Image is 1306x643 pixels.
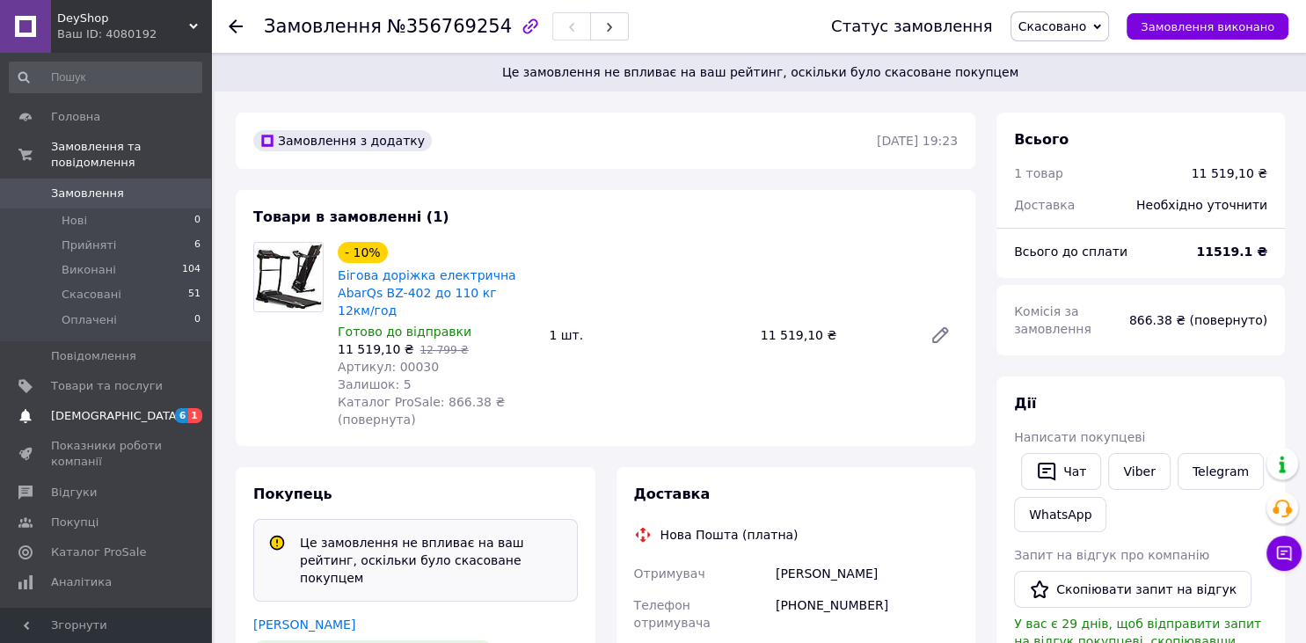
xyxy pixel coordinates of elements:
[338,268,516,318] a: Бігова доріжка електрична AbarQs BZ-402 до 110 кг 12км/год
[253,486,332,502] span: Покупець
[62,262,116,278] span: Виконані
[194,237,201,253] span: 6
[51,378,163,394] span: Товари та послуги
[194,213,201,229] span: 0
[923,318,958,353] a: Редагувати
[1021,453,1101,490] button: Чат
[1129,313,1267,327] span: 866.38 ₴ (повернуто)
[420,344,469,356] span: 12 799 ₴
[194,312,201,328] span: 0
[754,323,916,347] div: 11 519,10 ₴
[51,438,163,470] span: Показники роботи компанії
[1126,186,1278,224] div: Необхідно уточнити
[1014,304,1091,336] span: Комісія за замовлення
[293,534,570,587] div: Це замовлення не впливає на ваш рейтинг, оскільки було скасоване покупцем
[831,18,993,35] div: Статус замовлення
[634,566,705,581] span: Отримувач
[1018,19,1087,33] span: Скасовано
[229,18,243,35] div: Повернутися назад
[338,377,412,391] span: Залишок: 5
[51,139,211,171] span: Замовлення та повідомлення
[1141,20,1274,33] span: Замовлення виконано
[1014,548,1209,562] span: Запит на відгук про компанію
[1127,13,1288,40] button: Замовлення виконано
[188,287,201,303] span: 51
[51,485,97,501] span: Відгуки
[772,589,961,639] div: [PHONE_NUMBER]
[51,408,181,424] span: [DEMOGRAPHIC_DATA]
[57,11,189,26] span: DeyShop
[62,213,87,229] span: Нові
[51,348,136,364] span: Повідомлення
[51,574,112,590] span: Аналітика
[51,109,100,125] span: Головна
[182,262,201,278] span: 104
[51,604,163,636] span: Управління сайтом
[338,342,414,356] span: 11 519,10 ₴
[51,186,124,201] span: Замовлення
[338,360,439,374] span: Артикул: 00030
[1191,164,1267,182] div: 11 519,10 ₴
[338,395,505,427] span: Каталог ProSale: 866.38 ₴ (повернута)
[254,243,323,311] img: Бігова доріжка електрична AbarQs BZ-402 до 110 кг 12км/год
[1108,453,1170,490] a: Viber
[1178,453,1264,490] a: Telegram
[253,617,355,632] a: [PERSON_NAME]
[634,486,711,502] span: Доставка
[62,312,117,328] span: Оплачені
[62,287,121,303] span: Скасовані
[1014,395,1036,412] span: Дії
[253,130,432,151] div: Замовлення з додатку
[656,526,803,544] div: Нова Пошта (платна)
[51,515,98,530] span: Покупці
[1266,536,1302,571] button: Чат з покупцем
[188,408,202,423] span: 1
[1014,131,1069,148] span: Всього
[9,62,202,93] input: Пошук
[877,134,958,148] time: [DATE] 19:23
[634,598,711,630] span: Телефон отримувача
[253,208,449,225] span: Товари в замовленні (1)
[1014,497,1106,532] a: WhatsApp
[542,323,753,347] div: 1 шт.
[175,408,189,423] span: 6
[387,16,512,37] span: №356769254
[62,237,116,253] span: Прийняті
[1014,245,1127,259] span: Всього до сплати
[1014,198,1075,212] span: Доставка
[236,63,1285,81] span: Це замовлення не впливає на ваш рейтинг, оскільки було скасоване покупцем
[51,544,146,560] span: Каталог ProSale
[57,26,211,42] div: Ваш ID: 4080192
[772,558,961,589] div: [PERSON_NAME]
[264,16,382,37] span: Замовлення
[338,325,471,339] span: Готово до відправки
[338,242,388,263] div: - 10%
[1196,245,1267,259] b: 11519.1 ₴
[1014,166,1063,180] span: 1 товар
[1014,430,1145,444] span: Написати покупцеві
[1014,571,1251,608] button: Скопіювати запит на відгук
